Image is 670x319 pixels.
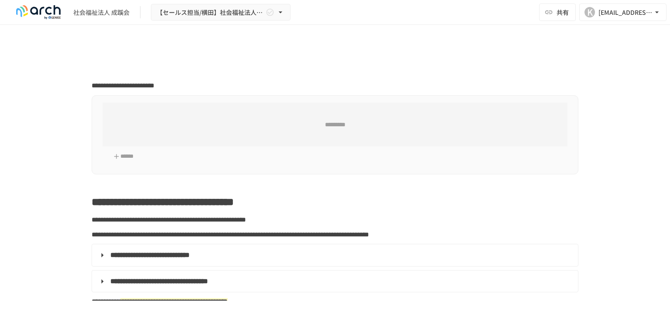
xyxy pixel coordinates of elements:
[151,4,291,21] button: 【セールス担当/横田】社会福祉法人成蹊会様_初期設定サポート
[73,8,130,17] div: 社会福祉法人 成蹊会
[579,3,667,21] button: K[EMAIL_ADDRESS][DOMAIN_NAME]
[598,7,653,18] div: [EMAIL_ADDRESS][DOMAIN_NAME]
[157,7,264,18] span: 【セールス担当/横田】社会福祉法人成蹊会様_初期設定サポート
[557,7,569,17] span: 共有
[539,3,576,21] button: 共有
[585,7,595,17] div: K
[10,5,66,19] img: logo-default@2x-9cf2c760.svg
